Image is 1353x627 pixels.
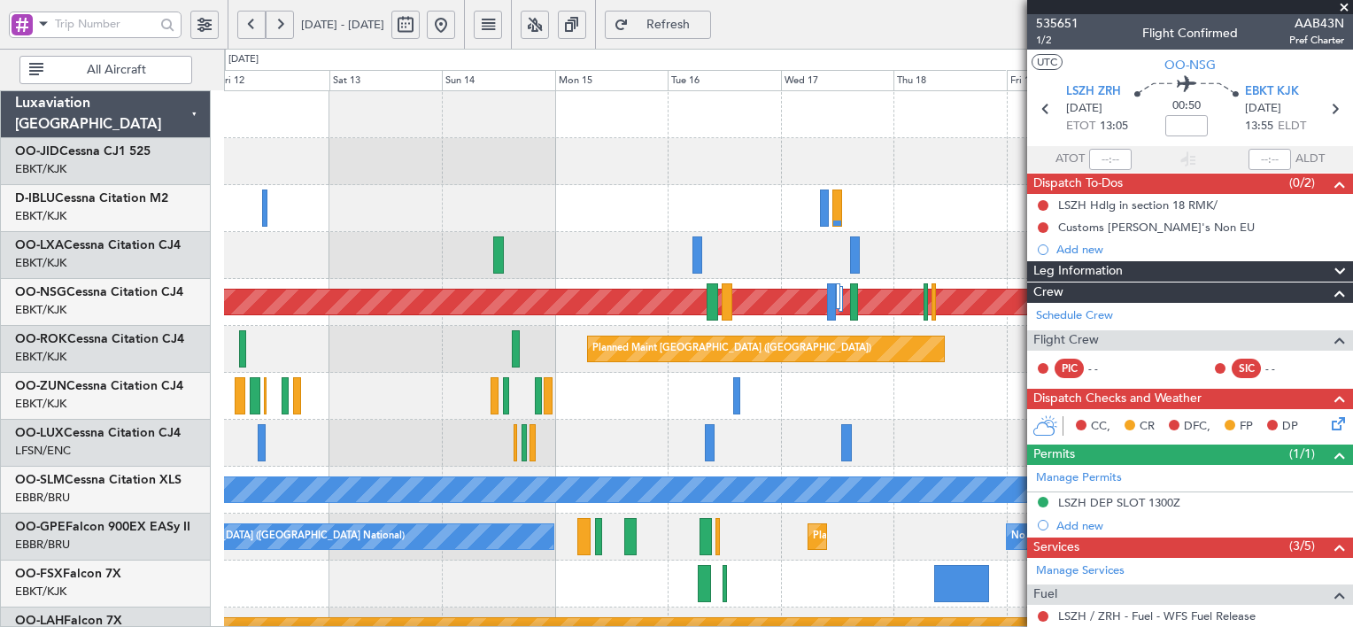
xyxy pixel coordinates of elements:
a: Manage Permits [1036,469,1122,487]
span: Crew [1033,283,1063,303]
a: OO-ROKCessna Citation CJ4 [15,333,184,345]
div: Mon 15 [555,70,668,91]
span: Services [1033,538,1079,558]
div: Planned Maint [GEOGRAPHIC_DATA] ([GEOGRAPHIC_DATA]) [592,336,871,362]
div: LSZH DEP SLOT 1300Z [1058,495,1180,510]
div: Planned Maint [GEOGRAPHIC_DATA] ([GEOGRAPHIC_DATA] National) [813,523,1133,550]
span: DFC, [1184,418,1210,436]
div: Customs [PERSON_NAME]'s Non EU [1058,220,1255,235]
span: 535651 [1036,14,1079,33]
span: CC, [1091,418,1110,436]
span: LSZH ZRH [1066,83,1121,101]
span: DP [1282,418,1298,436]
span: Flight Crew [1033,330,1099,351]
span: CR [1140,418,1155,436]
span: All Aircraft [47,64,186,76]
a: Manage Services [1036,562,1125,580]
div: Wed 17 [781,70,893,91]
button: All Aircraft [19,56,192,84]
div: - - [1265,360,1305,376]
a: EBBR/BRU [15,490,70,506]
input: Trip Number [55,11,155,37]
span: D-IBLU [15,192,55,205]
span: ETOT [1066,118,1095,135]
span: ATOT [1055,151,1085,168]
a: EBKT/KJK [15,396,66,412]
a: OO-GPEFalcon 900EX EASy II [15,521,190,533]
span: AAB43N [1289,14,1344,33]
span: 13:05 [1100,118,1128,135]
span: [DATE] - [DATE] [301,17,384,33]
div: Tue 16 [668,70,780,91]
div: - - [1088,360,1128,376]
span: [DATE] [1066,100,1102,118]
span: Dispatch To-Dos [1033,174,1123,194]
span: OO-FSX [15,568,63,580]
span: (3/5) [1289,537,1315,555]
a: OO-JIDCessna CJ1 525 [15,145,151,158]
a: OO-SLMCessna Citation XLS [15,474,182,486]
span: Refresh [632,19,705,31]
span: Pref Charter [1289,33,1344,48]
a: EBKT/KJK [15,349,66,365]
span: (1/1) [1289,445,1315,463]
div: PIC [1055,359,1084,378]
input: --:-- [1089,149,1132,170]
div: Add new [1056,518,1344,533]
a: OO-LAHFalcon 7X [15,615,122,627]
span: Leg Information [1033,261,1123,282]
a: OO-LXACessna Citation CJ4 [15,239,181,252]
a: Schedule Crew [1036,307,1113,325]
span: OO-LXA [15,239,64,252]
div: No Crew [GEOGRAPHIC_DATA] ([GEOGRAPHIC_DATA] National) [108,523,405,550]
div: Sat 13 [329,70,442,91]
div: No Crew [GEOGRAPHIC_DATA] ([GEOGRAPHIC_DATA] National) [1011,523,1308,550]
span: Dispatch Checks and Weather [1033,389,1202,409]
a: OO-NSGCessna Citation CJ4 [15,286,183,298]
a: LFSN/ENC [15,443,71,459]
div: SIC [1232,359,1261,378]
span: OO-ZUN [15,380,66,392]
a: OO-LUXCessna Citation CJ4 [15,427,181,439]
div: Flight Confirmed [1142,24,1238,43]
button: UTC [1032,54,1063,70]
div: Thu 18 [893,70,1006,91]
div: [DATE] [228,52,259,67]
a: EBKT/KJK [15,255,66,271]
span: OO-NSG [1164,56,1216,74]
div: Add new [1056,242,1344,257]
span: [DATE] [1245,100,1281,118]
span: OO-ROK [15,333,67,345]
span: FP [1240,418,1253,436]
span: 1/2 [1036,33,1079,48]
span: Fuel [1033,584,1057,605]
div: Fri 12 [216,70,329,91]
a: EBKT/KJK [15,161,66,177]
span: OO-SLM [15,474,65,486]
div: Fri 19 [1007,70,1119,91]
span: OO-LAH [15,615,64,627]
span: OO-NSG [15,286,66,298]
span: ALDT [1295,151,1325,168]
span: OO-JID [15,145,59,158]
span: EBKT KJK [1245,83,1299,101]
span: (0/2) [1289,174,1315,192]
a: OO-FSXFalcon 7X [15,568,121,580]
a: EBKT/KJK [15,208,66,224]
button: Refresh [605,11,711,39]
a: EBKT/KJK [15,302,66,318]
a: D-IBLUCessna Citation M2 [15,192,168,205]
span: 00:50 [1172,97,1201,115]
span: ELDT [1278,118,1306,135]
span: 13:55 [1245,118,1273,135]
a: LSZH / ZRH - Fuel - WFS Fuel Release [1058,608,1256,623]
div: LSZH Hdlg in section 18 RMK/ [1058,197,1218,213]
div: Sun 14 [442,70,554,91]
span: OO-GPE [15,521,66,533]
span: OO-LUX [15,427,64,439]
a: EBBR/BRU [15,537,70,553]
span: Permits [1033,445,1075,465]
a: OO-ZUNCessna Citation CJ4 [15,380,183,392]
a: EBKT/KJK [15,584,66,600]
